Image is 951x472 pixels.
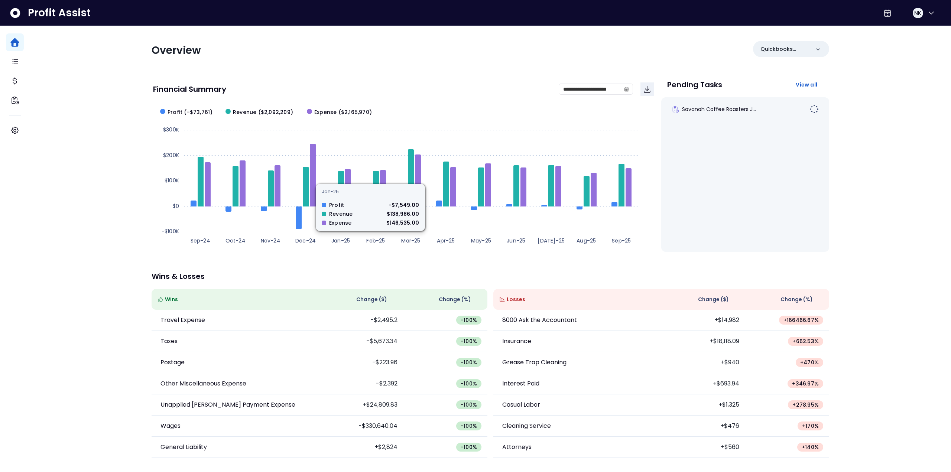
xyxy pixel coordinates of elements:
span: Losses [507,296,525,303]
span: -100 % [461,359,477,366]
td: +$940 [661,352,745,373]
td: +$1,325 [661,394,745,416]
td: +$14,982 [661,310,745,331]
text: Jun-25 [507,237,525,244]
td: +$18,118.09 [661,331,745,352]
button: Download [640,82,654,96]
span: View all [796,81,817,88]
span: Change (%) [439,296,471,303]
td: +$560 [661,437,745,458]
span: Change (%) [780,296,813,303]
text: -$100K [162,228,179,235]
span: -100 % [461,443,477,451]
text: Feb-25 [366,237,385,244]
p: Pending Tasks [667,81,722,88]
span: -100 % [461,401,477,408]
p: Travel Expense [160,316,205,325]
span: Overview [152,43,201,58]
span: Revenue ($2,092,209) [233,108,293,116]
text: Mar-25 [401,237,420,244]
span: + 662.53 % [792,338,819,345]
text: [DATE]-25 [538,237,565,244]
span: -100 % [461,316,477,324]
span: NK [914,9,921,17]
td: -$2,495.2 [319,310,403,331]
text: $300K [163,126,179,133]
text: $0 [173,202,179,210]
span: Savanah Coffee Roasters J... [682,105,756,113]
svg: calendar [624,87,629,92]
text: Jan-25 [331,237,350,244]
text: May-25 [471,237,491,244]
p: Cleaning Service [502,421,551,430]
p: Attorneys [502,443,532,452]
p: Insurance [502,337,531,346]
span: + 278.95 % [792,401,819,408]
p: Casual Labor [502,400,540,409]
text: $200K [163,152,179,159]
p: General Liability [160,443,207,452]
p: Wins & Losses [152,273,829,280]
span: Wins [165,296,178,303]
span: -100 % [461,338,477,345]
span: + 166466.67 % [783,316,819,324]
p: Grease Trap Cleaning [502,358,567,367]
td: -$330,640.04 [319,416,403,437]
button: View all [790,78,823,91]
span: -100 % [461,422,477,430]
p: Postage [160,358,185,367]
p: Financial Summary [153,85,226,93]
span: + 170 % [802,422,819,430]
p: Unapplied [PERSON_NAME] Payment Expense [160,400,295,409]
text: Apr-25 [437,237,455,244]
td: +$24,809.83 [319,394,403,416]
p: Wages [160,421,181,430]
span: + 140 % [802,443,819,451]
td: -$5,673.34 [319,331,403,352]
span: Expense ($2,165,970) [314,108,372,116]
p: Other Miscellaneous Expense [160,379,246,388]
span: -100 % [461,380,477,387]
p: Interest Paid [502,379,539,388]
span: Change ( $ ) [698,296,729,303]
td: +$2,824 [319,437,403,458]
text: Nov-24 [261,237,280,244]
text: Sep-24 [191,237,210,244]
span: + 346.97 % [792,380,819,387]
span: + 470 % [800,359,819,366]
text: Sep-25 [612,237,631,244]
text: Aug-25 [577,237,596,244]
text: Dec-24 [295,237,316,244]
td: +$693.94 [661,373,745,394]
td: -$223.96 [319,352,403,373]
span: Change ( $ ) [356,296,387,303]
img: Not yet Started [810,105,819,114]
span: Profit Assist [28,6,91,20]
text: $100K [165,177,179,184]
p: Quickbooks Online [760,45,810,53]
text: Oct-24 [225,237,246,244]
p: 8000 Ask the Accountant [502,316,577,325]
span: Profit (-$73,761) [168,108,212,116]
td: -$2,392 [319,373,403,394]
p: Taxes [160,337,178,346]
td: +$476 [661,416,745,437]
